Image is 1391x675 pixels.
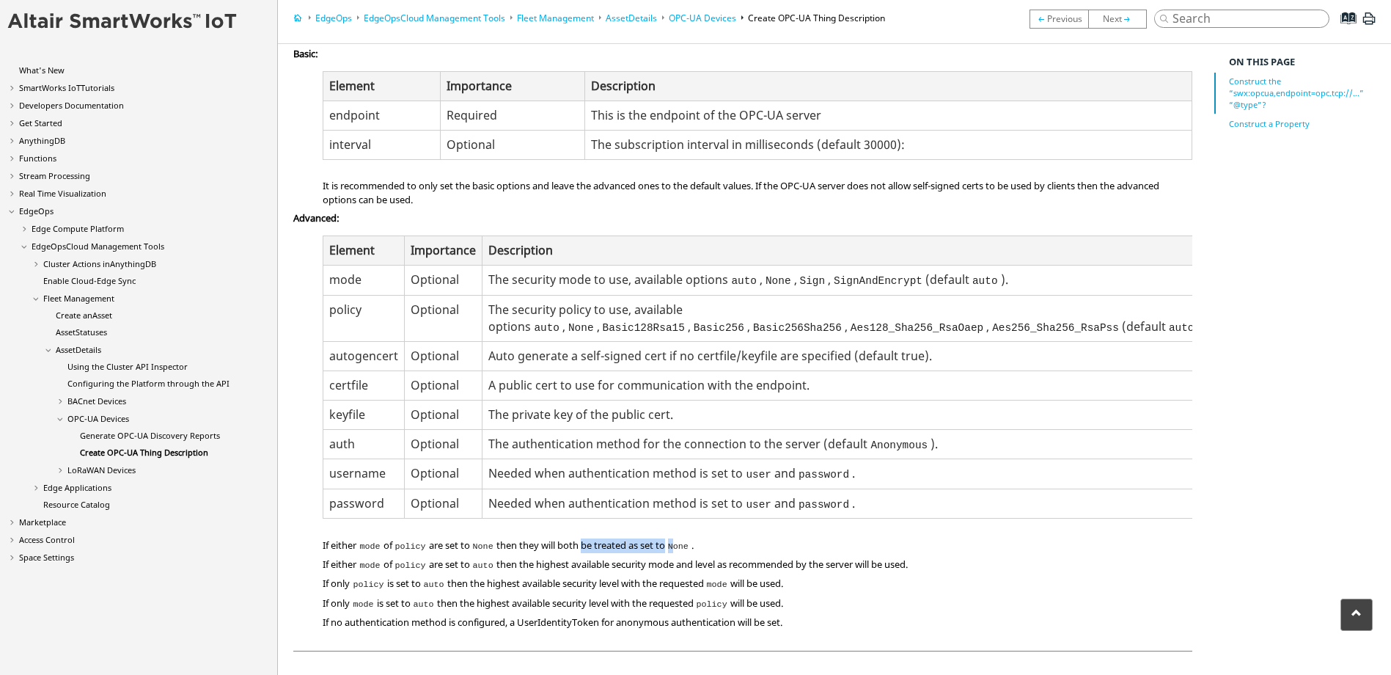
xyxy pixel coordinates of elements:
[293,47,1192,65] dt: Basic:
[441,72,585,101] th: Importance
[19,135,65,146] a: AnythingDB
[392,540,429,553] code: policy
[585,101,1192,131] td: This is the endpoint of the OPC-UA server
[19,552,74,563] a: Space Settings
[482,371,1208,401] td: A public cert to use for communication with the endpoint.
[67,378,230,389] a: Configuring the Platform through the API
[665,540,691,553] code: None
[43,499,110,510] a: Resource Catalog
[323,342,405,371] td: autogencert
[392,559,429,572] code: policy
[19,170,90,181] a: Stream Processing
[470,559,496,572] code: auto
[43,482,111,493] a: Edge Applications
[43,275,136,286] a: Enable Cloud-Edge Sync
[867,438,931,453] code: Anonymous
[350,598,376,611] code: mode
[691,321,747,335] code: Basic256
[19,117,62,128] a: Get Started
[67,361,188,372] a: Using the Cluster API Inspector
[19,82,114,93] a: SmartWorks IoTTutorials
[969,274,1001,288] code: auto
[356,540,383,553] code: mode
[411,598,437,611] code: auto
[323,429,405,459] td: auth
[323,130,441,159] td: interval
[482,459,1208,489] td: Needed when authentication method is set to and .
[32,241,66,252] span: EdgeOps
[405,342,482,371] td: Optional
[704,578,730,591] code: mode
[728,274,760,288] code: auto
[323,616,1192,630] dd: If no authentication method is configured, a UserIdentityToken for anonymous authentication will ...
[364,12,400,24] span: EdgeOps
[1214,55,1384,72] p: ON THIS PAGE
[43,258,156,269] a: Cluster Actions inAnythingDB
[606,12,657,24] a: AssetDetails
[32,241,164,252] a: EdgeOpsCloud Management Tools
[482,236,1208,266] th: Description
[848,321,986,335] code: Aes128_Sha256_RsaOaep
[19,517,66,528] a: Marketplace
[831,274,925,288] code: SignAndEncrypt
[669,12,736,24] a: OPC-UA Devices
[482,400,1208,429] td: The private key of the public cert.
[19,205,54,216] a: EdgeOps
[585,130,1192,159] td: The subscription interval in milliseconds (default 30000):
[80,430,220,441] a: Generate OPC-UA Discovery Reports
[989,321,1122,335] code: Aes256_Sha256_RsaPss
[80,447,208,458] a: Create OPC-UA Thing Description
[606,12,628,24] span: Asset
[796,467,852,482] code: password
[323,577,1192,591] dd: If only is set to then the highest available security level with the requested will be used.
[405,236,482,266] th: Importance
[743,467,774,482] code: user
[56,326,107,337] a: AssetStatuses
[323,489,405,519] td: password
[694,598,730,611] code: policy
[405,489,482,519] td: Optional
[19,534,75,545] a: Access Control
[19,153,56,164] a: Functions
[405,295,482,341] td: Optional
[743,497,774,512] code: user
[19,188,106,199] a: Real Time Visualization
[1166,321,1197,335] code: auto
[748,12,885,24] a: Create OPC-UA Thing Description
[482,489,1208,519] td: Needed when authentication method is set to and .
[1103,12,1132,25] a: LoRaWAN Devices
[470,540,496,553] code: None
[323,558,1192,572] dd: If either of are set to then the highest available security mode and level as recommended by the ...
[441,130,585,159] td: Optional
[293,211,1192,229] dt: Advanced:
[67,464,136,475] a: LoRaWAN Devices
[315,12,352,24] a: EdgeOps
[531,321,562,335] code: auto
[19,65,65,76] a: What's New
[323,400,405,429] td: keyfile
[323,371,405,401] td: certfile
[323,295,405,341] td: policy
[323,459,405,489] td: username
[1088,10,1154,29] a: LoRaWAN Devices
[92,310,112,321] span: Asset
[797,274,829,288] code: Sign
[350,578,386,591] code: policy
[364,12,505,24] a: EdgeOpsCloud Management Tools
[405,459,482,489] td: Optional
[796,497,852,512] code: password
[585,72,1192,101] th: Description
[482,342,1208,371] td: Auto generate a self-signed cert if no certfile/keyfile are specified (default true).
[323,236,405,266] th: Element
[405,266,482,296] td: Optional
[405,429,482,459] td: Optional
[19,82,81,93] span: SmartWorks IoT
[1361,18,1377,31] a: Print this page
[1030,10,1088,29] a: Generate OPC-UA Discovery Reports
